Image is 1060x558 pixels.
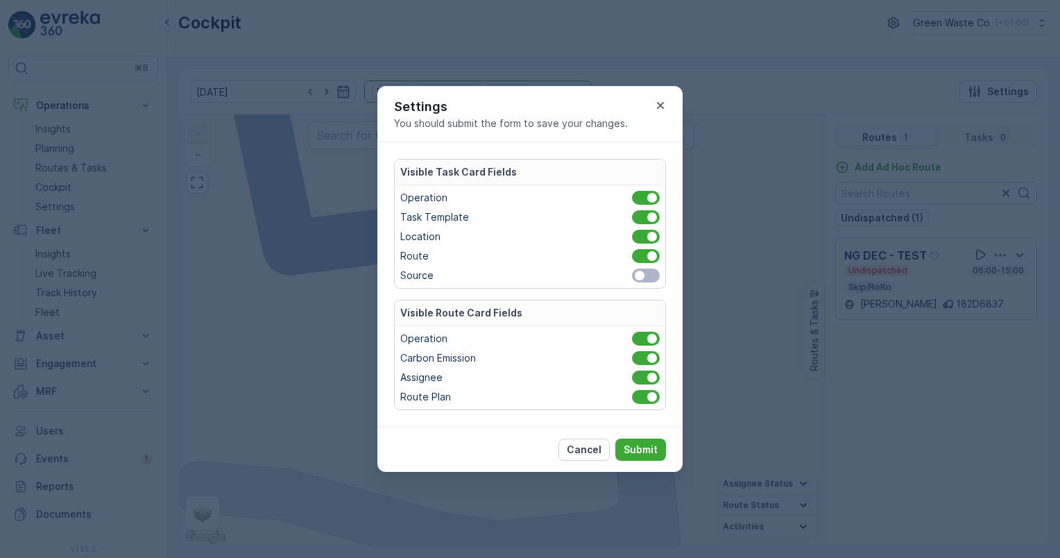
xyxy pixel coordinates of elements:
p: Task Template [400,210,469,224]
p: Visible Route Card Fields [400,306,522,320]
p: Operation [400,332,447,346]
button: Cancel [558,439,610,461]
p: Settings [394,97,628,117]
p: Submit [624,443,658,457]
p: Visible Task Card Fields [400,165,517,179]
p: Location [400,230,441,244]
p: Assignee [400,371,443,384]
span: You should submit the form to save your changes. [394,117,628,130]
p: Route Plan [400,390,451,404]
p: Cancel [567,443,601,457]
p: Operation [400,191,447,205]
p: Carbon Emission [400,351,476,365]
p: Route [400,249,429,263]
p: Source [400,269,434,282]
button: Submit [615,439,666,461]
